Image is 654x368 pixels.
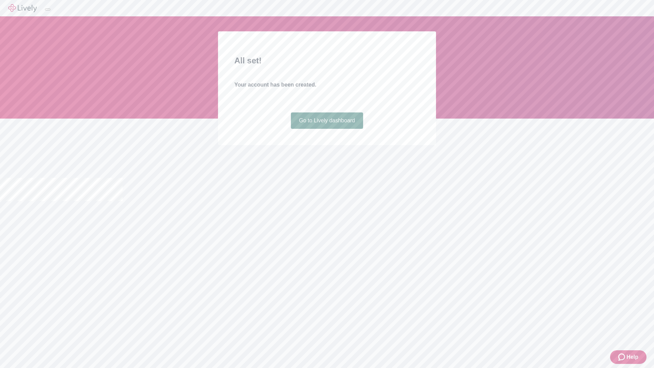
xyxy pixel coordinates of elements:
[45,9,50,11] button: Log out
[234,55,420,67] h2: All set!
[291,112,363,129] a: Go to Lively dashboard
[626,353,638,361] span: Help
[618,353,626,361] svg: Zendesk support icon
[8,4,37,12] img: Lively
[610,350,647,364] button: Zendesk support iconHelp
[234,81,420,89] h4: Your account has been created.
